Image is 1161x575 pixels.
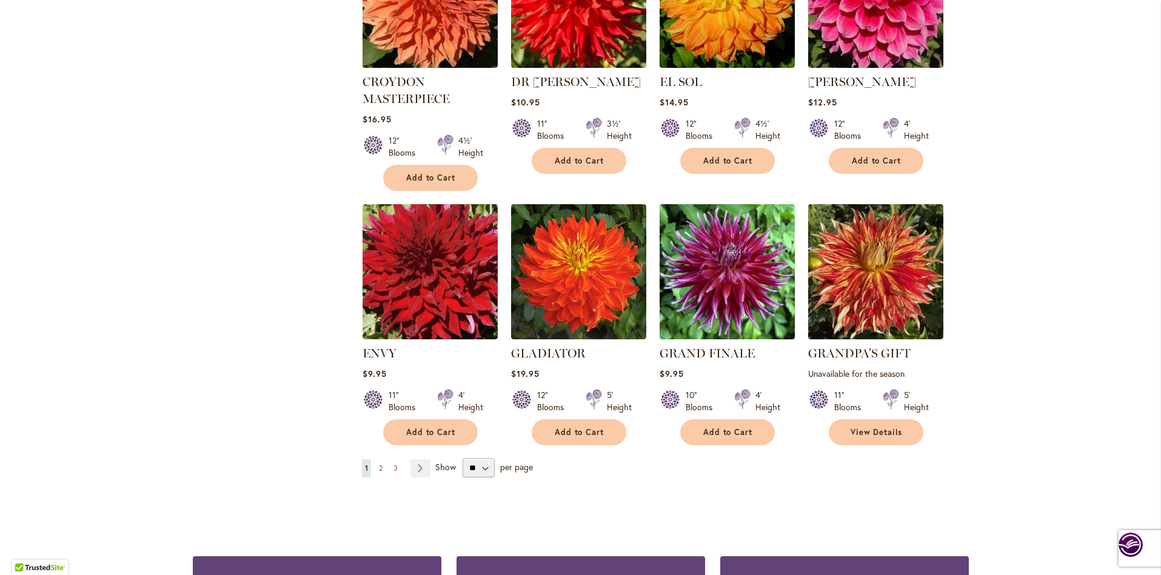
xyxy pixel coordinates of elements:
span: per page [500,461,533,473]
div: 12" Blooms [686,118,720,142]
span: $9.95 [363,368,387,379]
a: View Details [829,419,923,445]
span: $16.95 [363,113,392,125]
span: 3 [393,464,398,473]
button: Add to Cart [383,165,478,191]
span: $14.95 [660,96,689,108]
div: 3½' Height [607,118,632,142]
a: CROYDON MASTERPIECE [363,59,498,70]
div: 12" Blooms [834,118,868,142]
button: Add to Cart [532,419,626,445]
span: $9.95 [660,368,684,379]
a: Gladiator [511,330,646,342]
a: ENVY [363,346,396,361]
div: 5' Height [904,389,929,413]
span: $19.95 [511,368,540,379]
button: Add to Cart [532,148,626,174]
span: Add to Cart [406,427,456,437]
div: 12" Blooms [389,135,423,159]
span: Add to Cart [703,427,753,437]
div: 10" Blooms [686,389,720,413]
a: Grandpa's Gift [808,330,943,342]
button: Add to Cart [829,148,923,174]
div: 11" Blooms [389,389,423,413]
button: Add to Cart [680,419,775,445]
iframe: Launch Accessibility Center [9,532,43,566]
div: 4' Height [755,389,780,413]
span: 2 [379,464,383,473]
span: Add to Cart [555,156,604,166]
div: 11" Blooms [537,118,571,142]
a: EL SOL [660,75,702,89]
a: [PERSON_NAME] [808,75,916,89]
span: Add to Cart [852,156,902,166]
a: 3 [390,459,401,477]
a: GRAND FINALE [660,346,755,361]
a: GLADIATOR [511,346,586,361]
div: 5' Height [607,389,632,413]
div: 4½' Height [755,118,780,142]
button: Add to Cart [383,419,478,445]
span: 1 [365,464,368,473]
a: EMORY PAUL [808,59,943,70]
a: DR [PERSON_NAME] [511,75,641,89]
img: Grand Finale [660,204,795,339]
div: 4' Height [904,118,929,142]
img: Grandpa's Gift [808,204,943,339]
a: Envy [363,330,498,342]
a: CROYDON MASTERPIECE [363,75,450,106]
span: Add to Cart [406,173,456,183]
a: 2 [376,459,386,477]
button: Add to Cart [680,148,775,174]
span: $12.95 [808,96,837,108]
a: DR LES [511,59,646,70]
p: Unavailable for the season [808,368,943,379]
div: 12" Blooms [537,389,571,413]
a: EL SOL [660,59,795,70]
a: GRANDPA'S GIFT [808,346,911,361]
span: Show [435,461,456,473]
div: 4½' Height [458,135,483,159]
img: Gladiator [511,204,646,339]
span: View Details [851,427,903,437]
span: Add to Cart [703,156,753,166]
div: 11" Blooms [834,389,868,413]
span: Add to Cart [555,427,604,437]
span: $10.95 [511,96,540,108]
img: Envy [363,204,498,339]
a: Grand Finale [660,330,795,342]
div: 4' Height [458,389,483,413]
